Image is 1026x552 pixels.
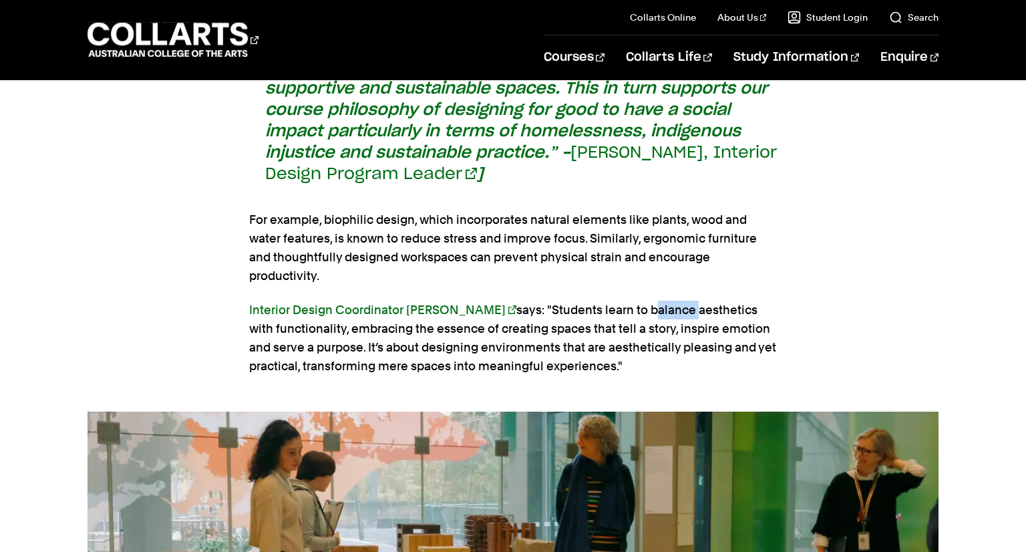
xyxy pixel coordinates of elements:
a: Collarts Life [626,35,712,80]
a: Student Login [788,11,868,24]
a: Courses [544,35,605,80]
p: says: "Students learn to balance aesthetics with functionality, embracing the essence of creating... [249,301,777,376]
a: Search [889,11,938,24]
p: For example, biophilic design, which incorporates natural elements like plants, wood and water fe... [249,211,777,285]
a: About Us [717,11,767,24]
a: Enquire [880,35,938,80]
a: Collarts Online [630,11,696,24]
a: Interior Design Coordinator [PERSON_NAME] [249,303,516,317]
div: Go to homepage [88,21,259,59]
a: Study Information [733,35,859,80]
a: [PERSON_NAME], Interior Design Program Leader [265,145,777,182]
